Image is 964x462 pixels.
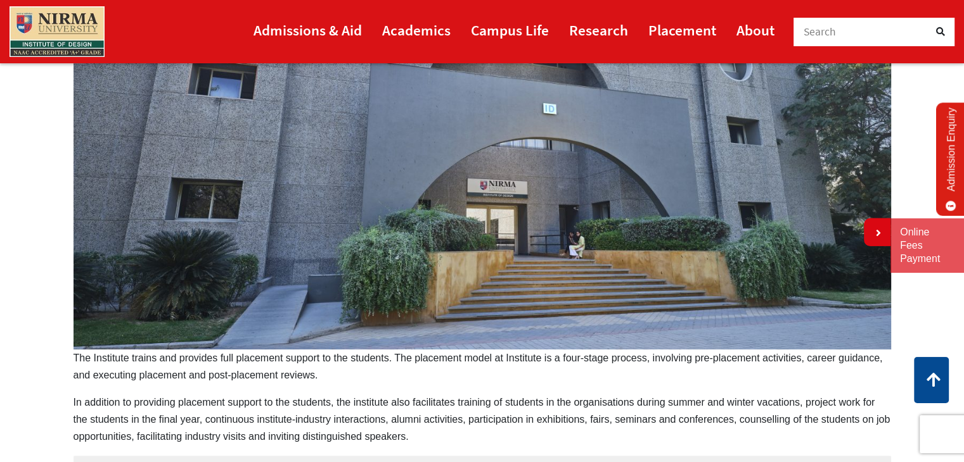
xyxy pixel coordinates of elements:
[736,16,774,44] a: About
[569,16,628,44] a: Research
[382,16,451,44] a: Academics
[471,16,549,44] a: Campus Life
[254,16,362,44] a: Admissions & Aid
[74,394,891,446] p: In addition to providing placement support to the students, the institute also facilitates traini...
[900,226,954,265] a: Online Fees Payment
[648,16,716,44] a: Placement
[804,25,837,39] span: Search
[10,6,105,57] img: main_logo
